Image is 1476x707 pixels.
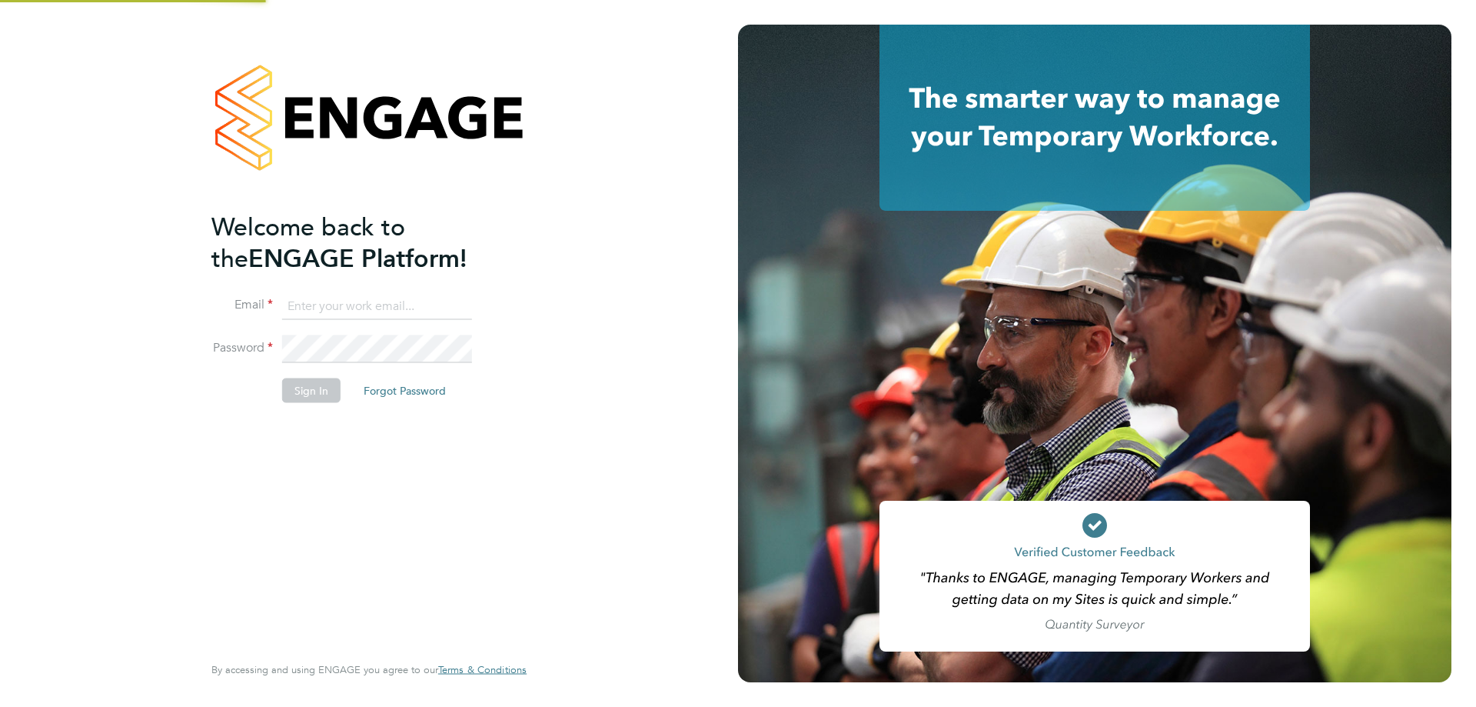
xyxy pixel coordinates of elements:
span: Welcome back to the [211,212,405,273]
label: Email [211,297,273,313]
button: Forgot Password [351,379,458,403]
h2: ENGAGE Platform! [211,211,511,274]
a: Terms & Conditions [438,664,527,676]
button: Sign In [282,379,341,403]
label: Password [211,340,273,356]
span: By accessing and using ENGAGE you agree to our [211,663,527,676]
input: Enter your work email... [282,292,472,320]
